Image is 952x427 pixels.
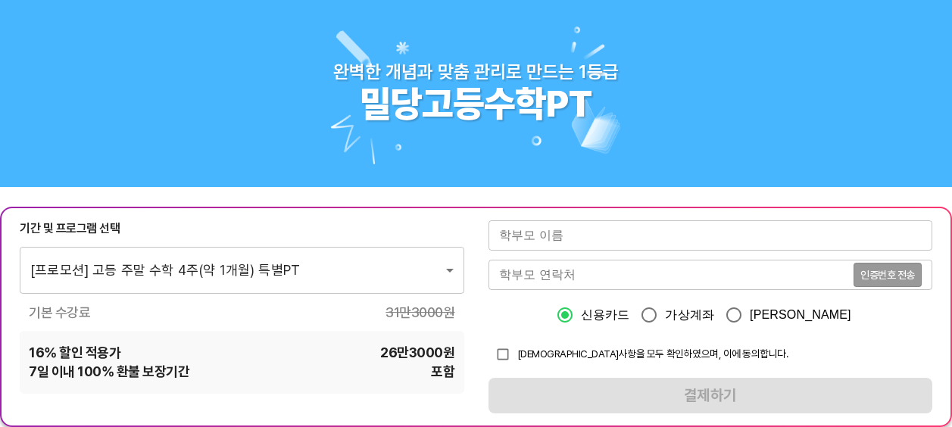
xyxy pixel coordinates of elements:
[29,303,90,322] span: 기본 수강료
[517,348,788,360] span: [DEMOGRAPHIC_DATA]사항을 모두 확인하였으며, 이에 동의합니다.
[29,362,189,381] span: 7 일 이내 100% 환불 보장기간
[20,246,464,293] div: [프로모션] 고등 주말 수학 4주(약 1개월) 특별PT
[665,306,714,324] span: 가상계좌
[750,306,851,324] span: [PERSON_NAME]
[385,303,454,322] span: 31만3000 원
[380,343,454,362] span: 26만3000 원
[431,362,454,381] span: 포함
[360,83,592,126] div: 밀당고등수학PT
[488,260,854,290] input: 학부모 연락처를 입력해주세요
[333,61,619,83] div: 완벽한 개념과 맞춤 관리로 만드는 1등급
[29,343,120,362] span: 16 % 할인 적용가
[488,220,933,251] input: 학부모 이름을 입력해주세요
[20,220,464,237] div: 기간 및 프로그램 선택
[581,306,630,324] span: 신용카드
